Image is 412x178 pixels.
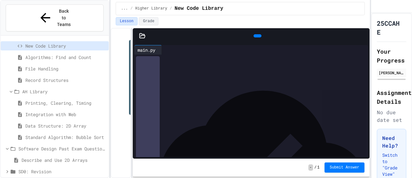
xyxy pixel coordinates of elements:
span: Back to Teams [56,8,71,28]
button: Back to Teams [6,4,104,31]
div: main.py [134,45,162,55]
span: Submit Answer [330,165,359,170]
h2: Your Progress [377,47,406,65]
h2: Assignment Details [377,88,406,106]
span: Describe and Use 2D Arrays [22,157,106,163]
button: Grade [139,17,158,25]
div: No due date set [377,109,406,124]
span: Integration with Web [25,111,106,118]
span: Standard Algorithm: Bubble Sort [25,134,106,141]
span: Printing, Clearing, Timing [25,100,106,106]
span: SD0: Revision [18,168,106,175]
span: ... [121,6,128,11]
span: Algorithms: Find and Count [25,54,106,61]
button: Submit Answer [325,162,364,173]
span: AH Library [22,88,106,95]
div: [PERSON_NAME] [379,70,404,76]
span: / [314,165,317,170]
span: Record Structures [25,77,106,83]
span: 1 [317,165,319,170]
span: / [131,6,133,11]
span: New Code Library [175,5,223,12]
span: Data Structure: 2D Array [25,122,106,129]
span: New Code Library [25,43,106,49]
h1: 25CCAH E [377,19,406,36]
span: Software Design Past Exam Questions [18,145,106,152]
button: Lesson [116,17,138,25]
div: main.py [134,47,158,53]
span: Higher Library [135,6,167,11]
span: - [308,164,313,171]
span: File Handling [25,65,106,72]
span: / [170,6,172,11]
h3: Need Help? [382,134,401,149]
